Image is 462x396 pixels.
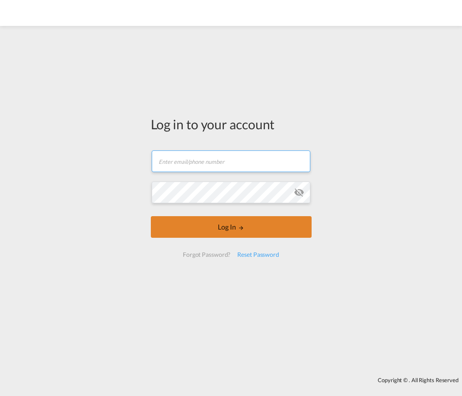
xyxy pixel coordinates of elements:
input: Enter email/phone number [152,150,310,172]
div: Log in to your account [151,115,312,133]
md-icon: icon-eye-off [294,187,304,198]
button: LOGIN [151,216,312,238]
div: Reset Password [234,247,283,262]
div: Forgot Password? [179,247,234,262]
